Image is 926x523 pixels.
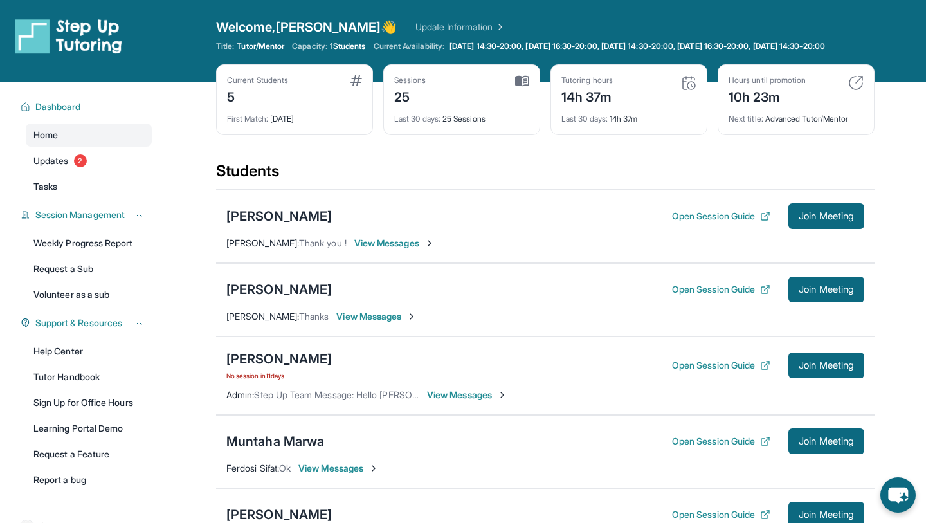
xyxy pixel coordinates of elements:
[226,311,299,322] span: [PERSON_NAME] :
[681,75,696,91] img: card
[226,371,332,381] span: No session in 11 days
[848,75,864,91] img: card
[672,359,770,372] button: Open Session Guide
[292,41,327,51] span: Capacity:
[26,257,152,280] a: Request a Sub
[354,237,435,250] span: View Messages
[35,208,125,221] span: Session Management
[30,208,144,221] button: Session Management
[515,75,529,87] img: card
[672,210,770,223] button: Open Session Guide
[226,350,332,368] div: [PERSON_NAME]
[26,232,152,255] a: Weekly Progress Report
[26,283,152,306] a: Volunteer as a sub
[35,317,122,329] span: Support & Resources
[799,362,854,369] span: Join Meeting
[227,106,362,124] div: [DATE]
[788,203,864,229] button: Join Meeting
[26,468,152,491] a: Report a bug
[33,129,58,142] span: Home
[299,311,329,322] span: Thanks
[216,18,397,36] span: Welcome, [PERSON_NAME] 👋
[226,207,332,225] div: [PERSON_NAME]
[299,237,347,248] span: Thank you !
[226,280,332,298] div: [PERSON_NAME]
[227,86,288,106] div: 5
[30,317,144,329] button: Support & Resources
[449,41,825,51] span: [DATE] 14:30-20:00, [DATE] 16:30-20:00, [DATE] 14:30-20:00, [DATE] 16:30-20:00, [DATE] 14:30-20:00
[799,286,854,293] span: Join Meeting
[216,161,875,189] div: Students
[394,86,426,106] div: 25
[729,75,806,86] div: Hours until promotion
[394,106,529,124] div: 25 Sessions
[788,353,864,378] button: Join Meeting
[227,75,288,86] div: Current Students
[226,432,324,450] div: Muntaha Marwa
[561,114,608,124] span: Last 30 days :
[672,283,770,296] button: Open Session Guide
[26,124,152,147] a: Home
[788,277,864,302] button: Join Meeting
[447,41,828,51] a: [DATE] 14:30-20:00, [DATE] 16:30-20:00, [DATE] 14:30-20:00, [DATE] 16:30-20:00, [DATE] 14:30-20:00
[350,75,362,86] img: card
[26,417,152,440] a: Learning Portal Demo
[561,86,613,106] div: 14h 37m
[729,86,806,106] div: 10h 23m
[226,237,299,248] span: [PERSON_NAME] :
[237,41,284,51] span: Tutor/Mentor
[26,149,152,172] a: Updates2
[330,41,366,51] span: 1 Students
[394,75,426,86] div: Sessions
[788,428,864,454] button: Join Meeting
[561,75,613,86] div: Tutoring hours
[799,511,854,518] span: Join Meeting
[672,435,770,448] button: Open Session Guide
[336,310,417,323] span: View Messages
[227,114,268,124] span: First Match :
[368,463,379,473] img: Chevron-Right
[33,180,57,193] span: Tasks
[799,212,854,220] span: Join Meeting
[226,389,254,400] span: Admin :
[26,340,152,363] a: Help Center
[799,437,854,445] span: Join Meeting
[216,41,234,51] span: Title:
[279,463,291,473] span: Ok
[729,106,864,124] div: Advanced Tutor/Mentor
[26,175,152,198] a: Tasks
[15,18,122,54] img: logo
[415,21,505,33] a: Update Information
[406,311,417,322] img: Chevron-Right
[729,114,763,124] span: Next title :
[26,443,152,466] a: Request a Feature
[226,463,279,473] span: Ferdosi Sifat :
[374,41,444,51] span: Current Availability:
[35,100,81,113] span: Dashboard
[74,154,87,167] span: 2
[497,390,507,400] img: Chevron-Right
[30,100,144,113] button: Dashboard
[298,462,379,475] span: View Messages
[26,365,152,389] a: Tutor Handbook
[394,114,440,124] span: Last 30 days :
[33,154,69,167] span: Updates
[561,106,696,124] div: 14h 37m
[672,508,770,521] button: Open Session Guide
[26,391,152,414] a: Sign Up for Office Hours
[880,477,916,513] button: chat-button
[493,21,505,33] img: Chevron Right
[424,238,435,248] img: Chevron-Right
[427,389,507,401] span: View Messages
